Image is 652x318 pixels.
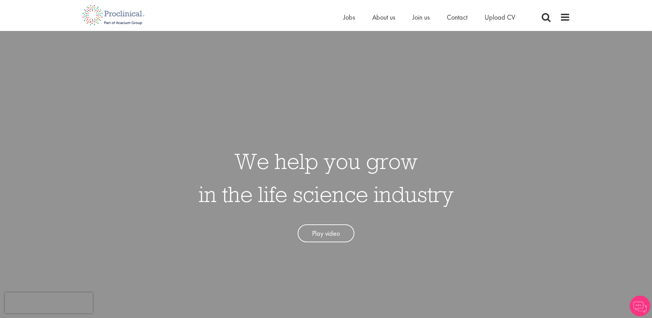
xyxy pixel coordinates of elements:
a: Join us [412,13,430,22]
a: About us [372,13,395,22]
a: Upload CV [485,13,515,22]
img: Chatbot [630,296,650,316]
a: Contact [447,13,467,22]
a: Play video [298,224,354,243]
h1: We help you grow in the life science industry [199,145,454,211]
a: Jobs [343,13,355,22]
